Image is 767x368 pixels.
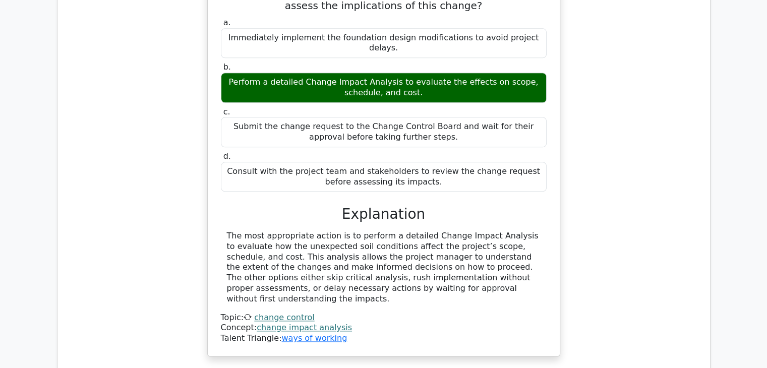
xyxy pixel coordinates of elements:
div: Consult with the project team and stakeholders to review the change request before assessing its ... [221,162,547,192]
h3: Explanation [227,206,541,223]
span: a. [223,18,231,27]
span: b. [223,62,231,72]
a: change impact analysis [257,323,352,332]
span: d. [223,151,231,161]
a: change control [254,313,314,322]
a: ways of working [281,333,347,343]
div: Immediately implement the foundation design modifications to avoid project delays. [221,28,547,58]
div: Submit the change request to the Change Control Board and wait for their approval before taking f... [221,117,547,147]
div: Concept: [221,323,547,333]
div: The most appropriate action is to perform a detailed Change Impact Analysis to evaluate how the u... [227,231,541,304]
div: Perform a detailed Change Impact Analysis to evaluate the effects on scope, schedule, and cost. [221,73,547,103]
div: Talent Triangle: [221,313,547,344]
div: Topic: [221,313,547,323]
span: c. [223,107,230,116]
